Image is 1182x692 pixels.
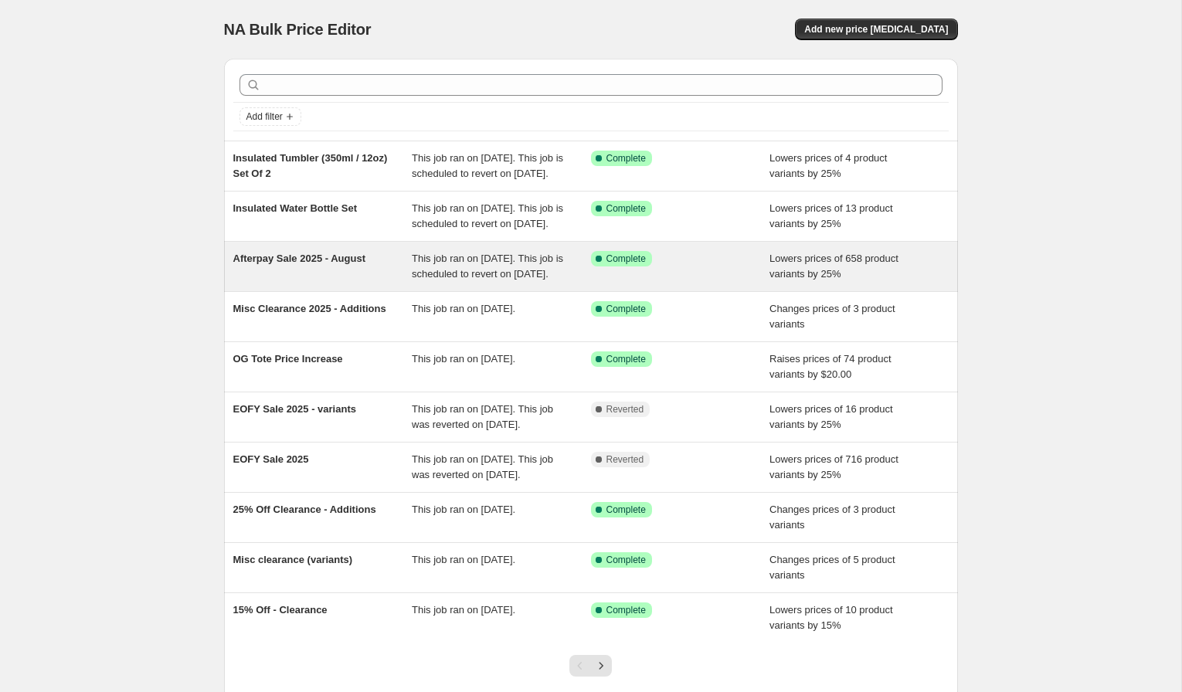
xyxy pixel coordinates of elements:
span: Insulated Tumbler (350ml / 12oz) Set Of 2 [233,152,388,179]
span: Raises prices of 74 product variants by $20.00 [769,353,892,380]
span: Lowers prices of 4 product variants by 25% [769,152,887,179]
span: Add new price [MEDICAL_DATA] [804,23,948,36]
span: Complete [606,554,646,566]
span: Lowers prices of 16 product variants by 25% [769,403,893,430]
span: This job ran on [DATE]. [412,303,515,314]
span: Insulated Water Bottle Set [233,202,358,214]
span: 25% Off Clearance - Additions [233,504,376,515]
span: This job ran on [DATE]. This job was reverted on [DATE]. [412,403,553,430]
nav: Pagination [569,655,612,677]
span: This job ran on [DATE]. [412,353,515,365]
span: This job ran on [DATE]. This job is scheduled to revert on [DATE]. [412,202,563,229]
span: Afterpay Sale 2025 - August [233,253,365,264]
button: Add filter [239,107,301,126]
button: Next [590,655,612,677]
span: Complete [606,604,646,616]
span: This job ran on [DATE]. [412,504,515,515]
span: Lowers prices of 10 product variants by 15% [769,604,893,631]
span: This job ran on [DATE]. [412,554,515,565]
span: Complete [606,253,646,265]
span: Complete [606,353,646,365]
span: Reverted [606,453,644,466]
span: Complete [606,202,646,215]
span: 15% Off - Clearance [233,604,328,616]
span: Changes prices of 5 product variants [769,554,895,581]
span: Add filter [246,110,283,123]
span: OG Tote Price Increase [233,353,343,365]
span: Misc clearance (variants) [233,554,353,565]
span: This job ran on [DATE]. This job was reverted on [DATE]. [412,453,553,480]
span: EOFY Sale 2025 - variants [233,403,356,415]
span: Lowers prices of 13 product variants by 25% [769,202,893,229]
span: Misc Clearance 2025 - Additions [233,303,386,314]
span: Changes prices of 3 product variants [769,303,895,330]
span: Complete [606,504,646,516]
span: NA Bulk Price Editor [224,21,372,38]
span: Complete [606,303,646,315]
span: EOFY Sale 2025 [233,453,309,465]
span: This job ran on [DATE]. This job is scheduled to revert on [DATE]. [412,253,563,280]
span: Complete [606,152,646,165]
button: Add new price [MEDICAL_DATA] [795,19,957,40]
span: Lowers prices of 716 product variants by 25% [769,453,898,480]
span: This job ran on [DATE]. This job is scheduled to revert on [DATE]. [412,152,563,179]
span: This job ran on [DATE]. [412,604,515,616]
span: Reverted [606,403,644,416]
span: Changes prices of 3 product variants [769,504,895,531]
span: Lowers prices of 658 product variants by 25% [769,253,898,280]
